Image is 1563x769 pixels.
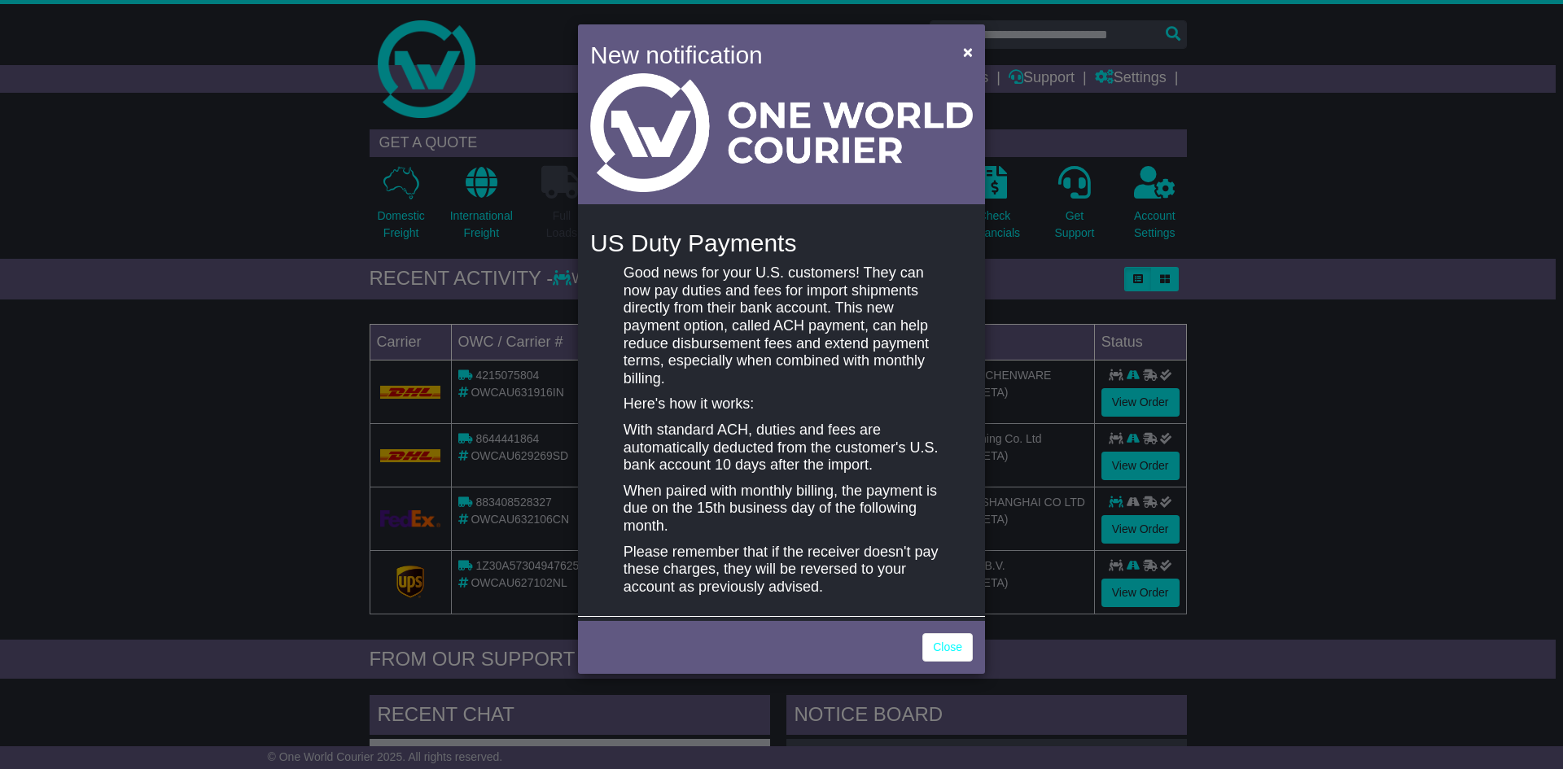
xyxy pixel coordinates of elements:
[590,73,973,192] img: Light
[963,42,973,61] span: ×
[624,395,939,413] p: Here's how it works:
[590,37,939,73] h4: New notification
[955,35,981,68] button: Close
[624,483,939,535] p: When paired with monthly billing, the payment is due on the 15th business day of the following mo...
[624,264,939,387] p: Good news for your U.S. customers! They can now pay duties and fees for import shipments directly...
[922,633,973,662] a: Close
[590,229,973,256] h4: US Duty Payments
[624,544,939,596] p: Please remember that if the receiver doesn't pay these charges, they will be reversed to your acc...
[624,422,939,474] p: With standard ACH, duties and fees are automatically deducted from the customer's U.S. bank accou...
